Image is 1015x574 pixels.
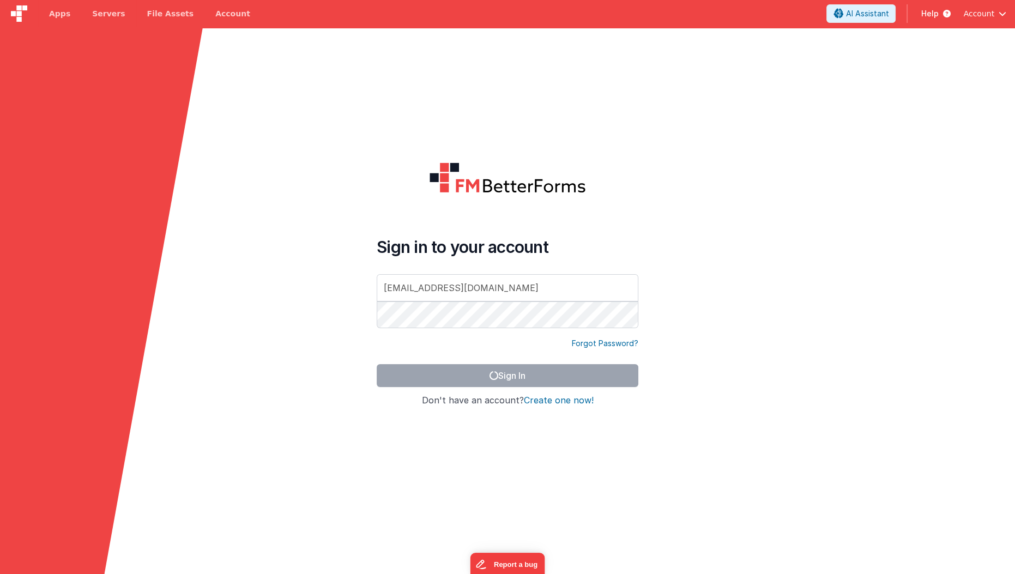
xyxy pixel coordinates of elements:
[377,364,638,387] button: Sign In
[377,274,638,301] input: Email Address
[524,396,594,406] button: Create one now!
[49,8,70,19] span: Apps
[921,8,938,19] span: Help
[147,8,194,19] span: File Assets
[572,338,638,349] a: Forgot Password?
[377,396,638,406] h4: Don't have an account?
[826,4,896,23] button: AI Assistant
[92,8,125,19] span: Servers
[963,8,1006,19] button: Account
[377,237,638,257] h4: Sign in to your account
[963,8,994,19] span: Account
[845,8,889,19] span: AI Assistant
